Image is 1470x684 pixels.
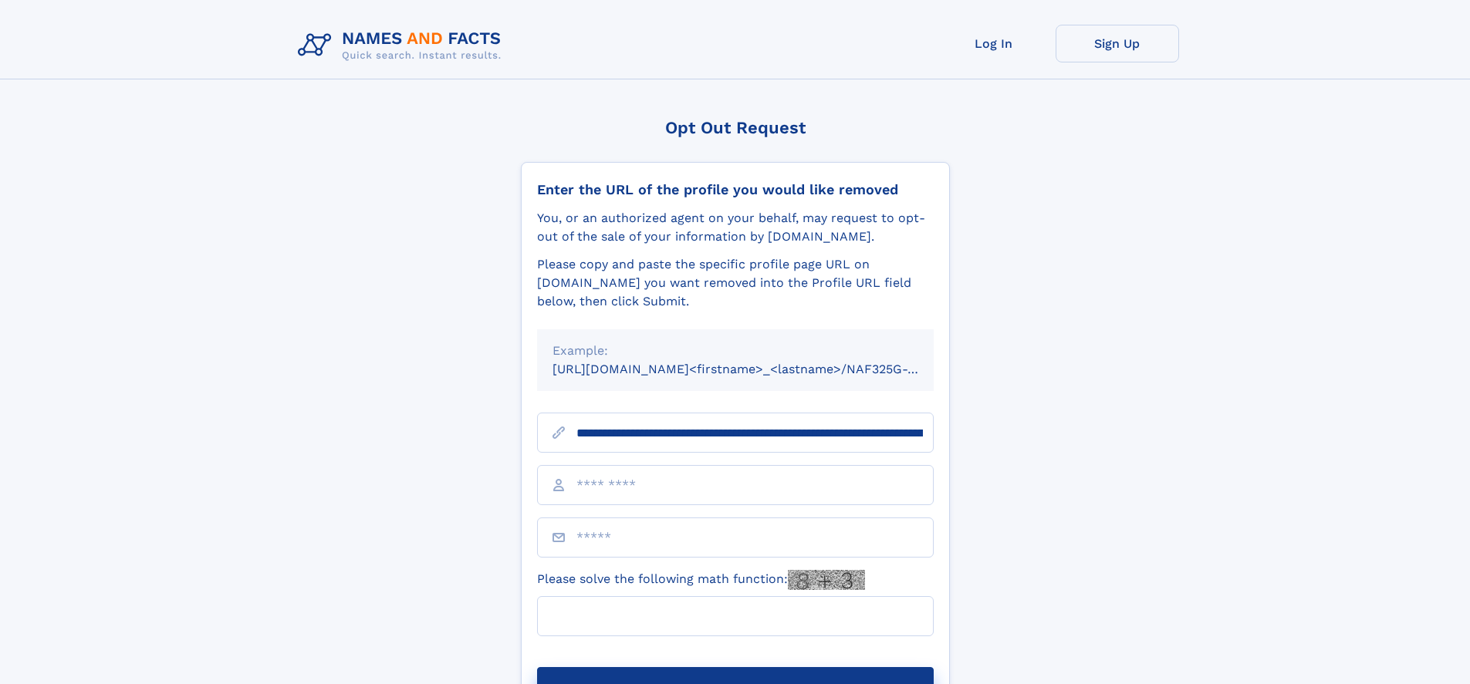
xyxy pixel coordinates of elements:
[537,209,934,246] div: You, or an authorized agent on your behalf, may request to opt-out of the sale of your informatio...
[1056,25,1179,62] a: Sign Up
[553,342,918,360] div: Example:
[932,25,1056,62] a: Log In
[292,25,514,66] img: Logo Names and Facts
[521,118,950,137] div: Opt Out Request
[537,570,865,590] label: Please solve the following math function:
[537,255,934,311] div: Please copy and paste the specific profile page URL on [DOMAIN_NAME] you want removed into the Pr...
[553,362,963,376] small: [URL][DOMAIN_NAME]<firstname>_<lastname>/NAF325G-xxxxxxxx
[537,181,934,198] div: Enter the URL of the profile you would like removed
